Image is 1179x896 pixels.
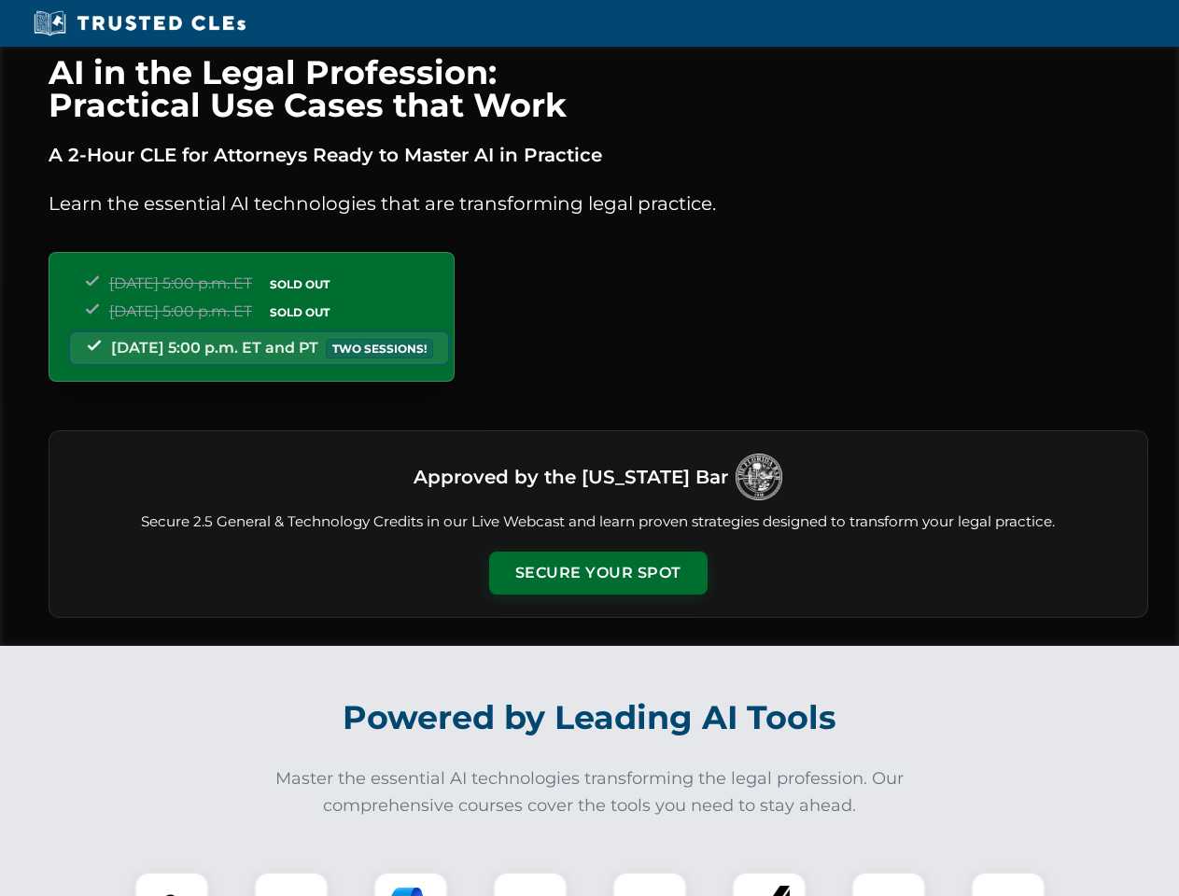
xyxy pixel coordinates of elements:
p: Master the essential AI technologies transforming the legal profession. Our comprehensive courses... [263,765,917,819]
button: Secure Your Spot [489,552,708,595]
p: A 2-Hour CLE for Attorneys Ready to Master AI in Practice [49,140,1148,170]
img: Trusted CLEs [28,9,251,37]
span: SOLD OUT [263,274,336,294]
h3: Approved by the [US_STATE] Bar [414,460,728,494]
h1: AI in the Legal Profession: Practical Use Cases that Work [49,56,1148,121]
span: [DATE] 5:00 p.m. ET [109,302,252,320]
p: Secure 2.5 General & Technology Credits in our Live Webcast and learn proven strategies designed ... [72,511,1125,533]
h2: Powered by Leading AI Tools [73,685,1107,750]
img: Logo [736,454,782,500]
p: Learn the essential AI technologies that are transforming legal practice. [49,189,1148,218]
span: [DATE] 5:00 p.m. ET [109,274,252,292]
span: SOLD OUT [263,302,336,322]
